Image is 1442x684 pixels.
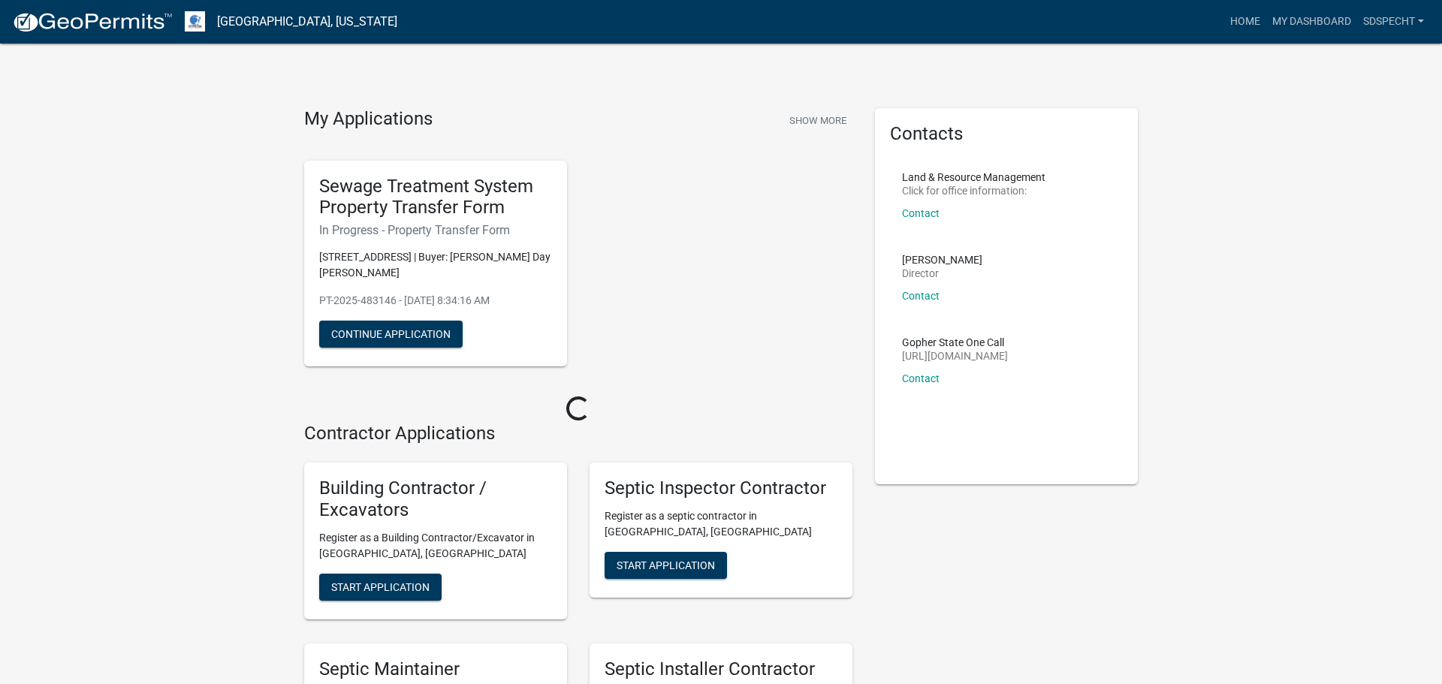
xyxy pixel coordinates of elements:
[902,351,1008,361] p: [URL][DOMAIN_NAME]
[319,574,442,601] button: Start Application
[319,658,552,680] h5: Septic Maintainer
[902,172,1045,182] p: Land & Resource Management
[319,176,552,219] h5: Sewage Treatment System Property Transfer Form
[902,337,1008,348] p: Gopher State One Call
[902,207,940,219] a: Contact
[319,293,552,309] p: PT-2025-483146 - [DATE] 8:34:16 AM
[783,108,852,133] button: Show More
[319,478,552,521] h5: Building Contractor / Excavators
[902,372,940,384] a: Contact
[902,255,982,265] p: [PERSON_NAME]
[185,11,205,32] img: Otter Tail County, Minnesota
[319,321,463,348] button: Continue Application
[1224,8,1266,36] a: Home
[605,508,837,540] p: Register as a septic contractor in [GEOGRAPHIC_DATA], [GEOGRAPHIC_DATA]
[902,185,1045,196] p: Click for office information:
[217,9,397,35] a: [GEOGRAPHIC_DATA], [US_STATE]
[304,423,852,444] h4: Contractor Applications
[331,580,430,592] span: Start Application
[319,223,552,237] h6: In Progress - Property Transfer Form
[902,268,982,279] p: Director
[890,123,1123,145] h5: Contacts
[319,530,552,562] p: Register as a Building Contractor/Excavator in [GEOGRAPHIC_DATA], [GEOGRAPHIC_DATA]
[617,559,715,571] span: Start Application
[605,552,727,579] button: Start Application
[1266,8,1357,36] a: My Dashboard
[1357,8,1430,36] a: sdspecht
[319,249,552,281] p: [STREET_ADDRESS] | Buyer: [PERSON_NAME] Day [PERSON_NAME]
[605,478,837,499] h5: Septic Inspector Contractor
[304,108,433,131] h4: My Applications
[902,290,940,302] a: Contact
[605,658,837,680] h5: Septic Installer Contractor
